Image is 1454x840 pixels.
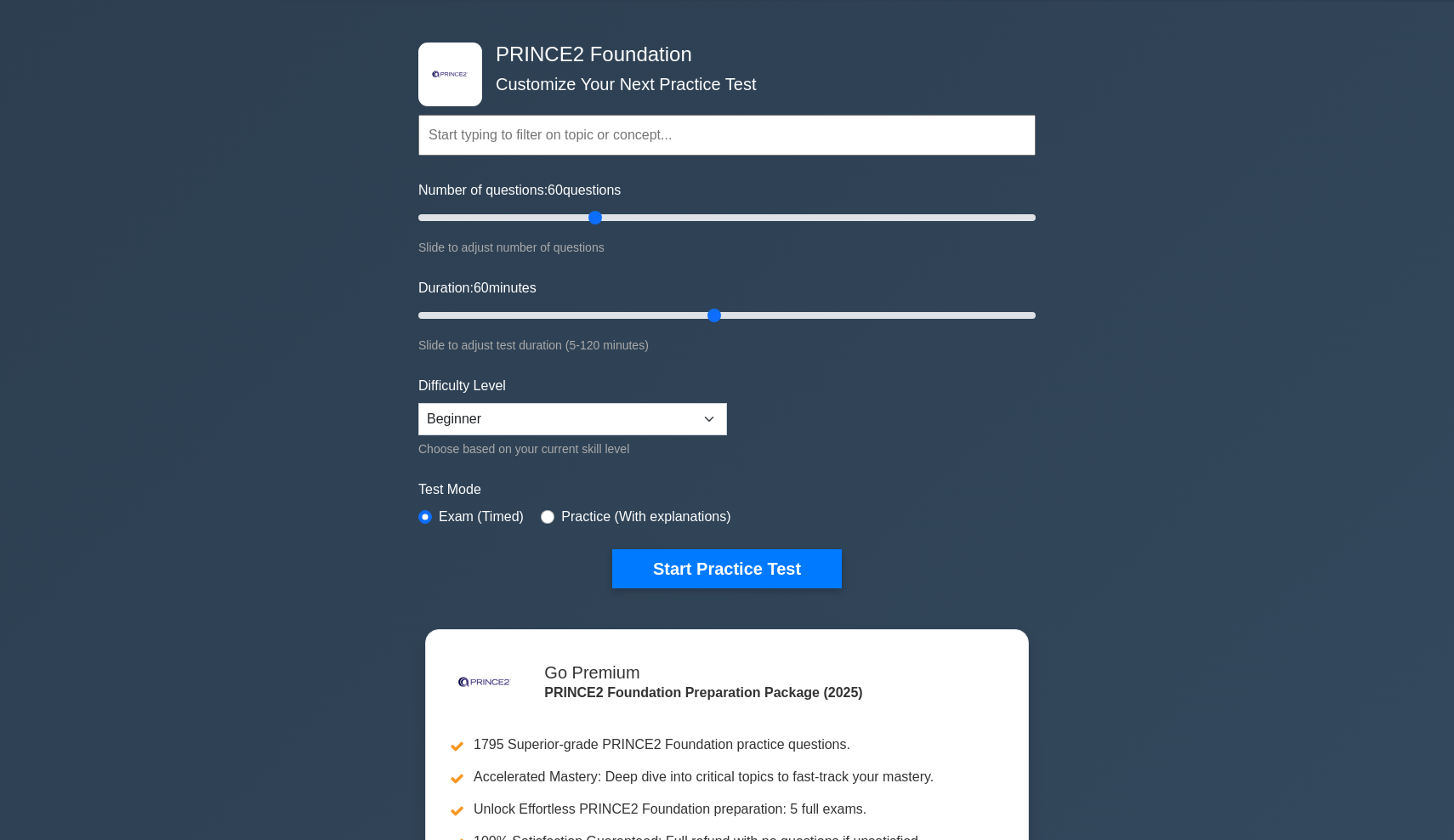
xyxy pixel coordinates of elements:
[418,480,1036,500] label: Test Mode
[418,237,1036,258] div: Slide to adjust number of questions
[418,180,621,201] label: Number of questions: questions
[418,335,1036,355] div: Slide to adjust test duration (5-120 minutes)
[561,507,730,527] label: Practice (With explanations)
[489,43,952,67] h4: PRINCE2 Foundation
[418,278,537,298] label: Duration: minutes
[418,115,1036,156] input: Start typing to filter on topic or concept...
[439,507,524,527] label: Exam (Timed)
[474,281,489,295] span: 60
[612,549,842,588] button: Start Practice Test
[548,183,563,197] span: 60
[418,376,506,396] label: Difficulty Level
[418,439,727,459] div: Choose based on your current skill level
